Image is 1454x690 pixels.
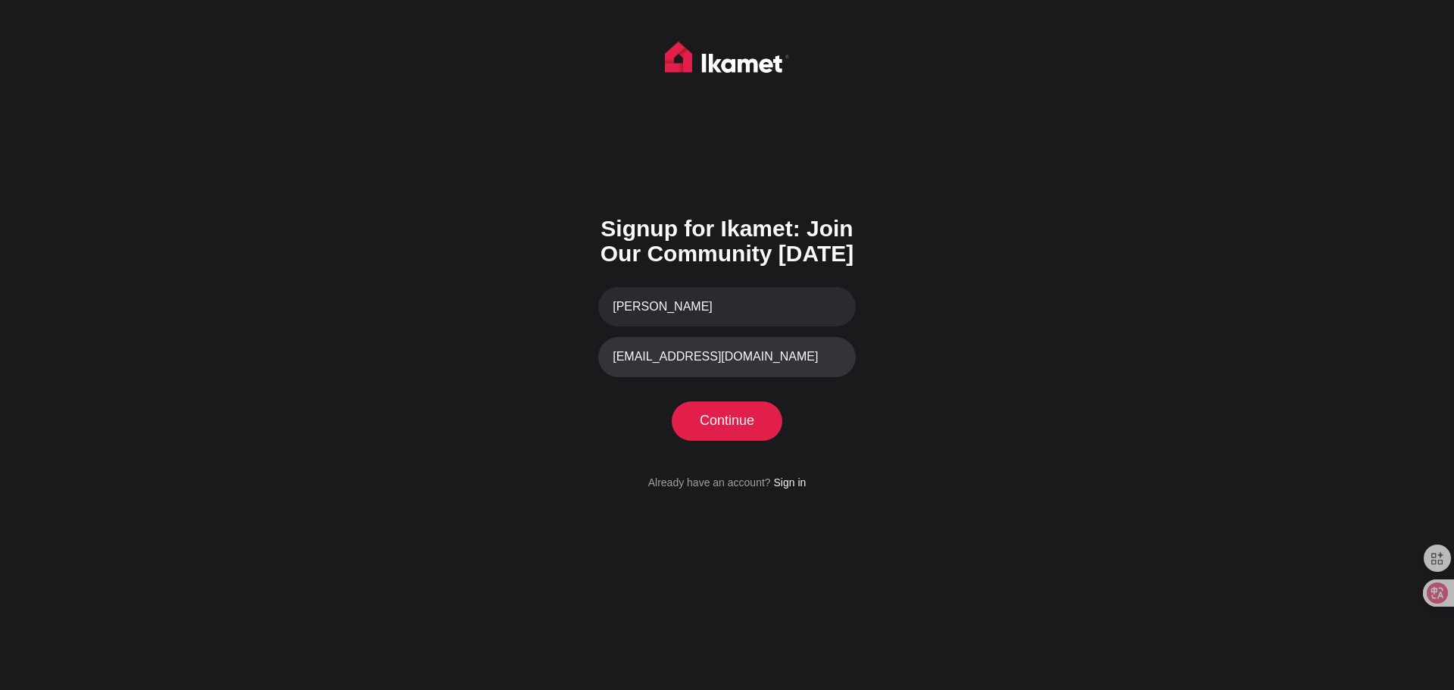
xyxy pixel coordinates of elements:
[598,337,856,377] input: Your email address
[665,42,789,80] img: Ikamet home
[648,476,771,489] span: Already have an account?
[598,216,856,266] h1: Signup for Ikamet: Join Our Community [DATE]
[598,287,856,327] input: Your name
[676,401,779,441] button: Continue
[773,476,806,489] a: Sign in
